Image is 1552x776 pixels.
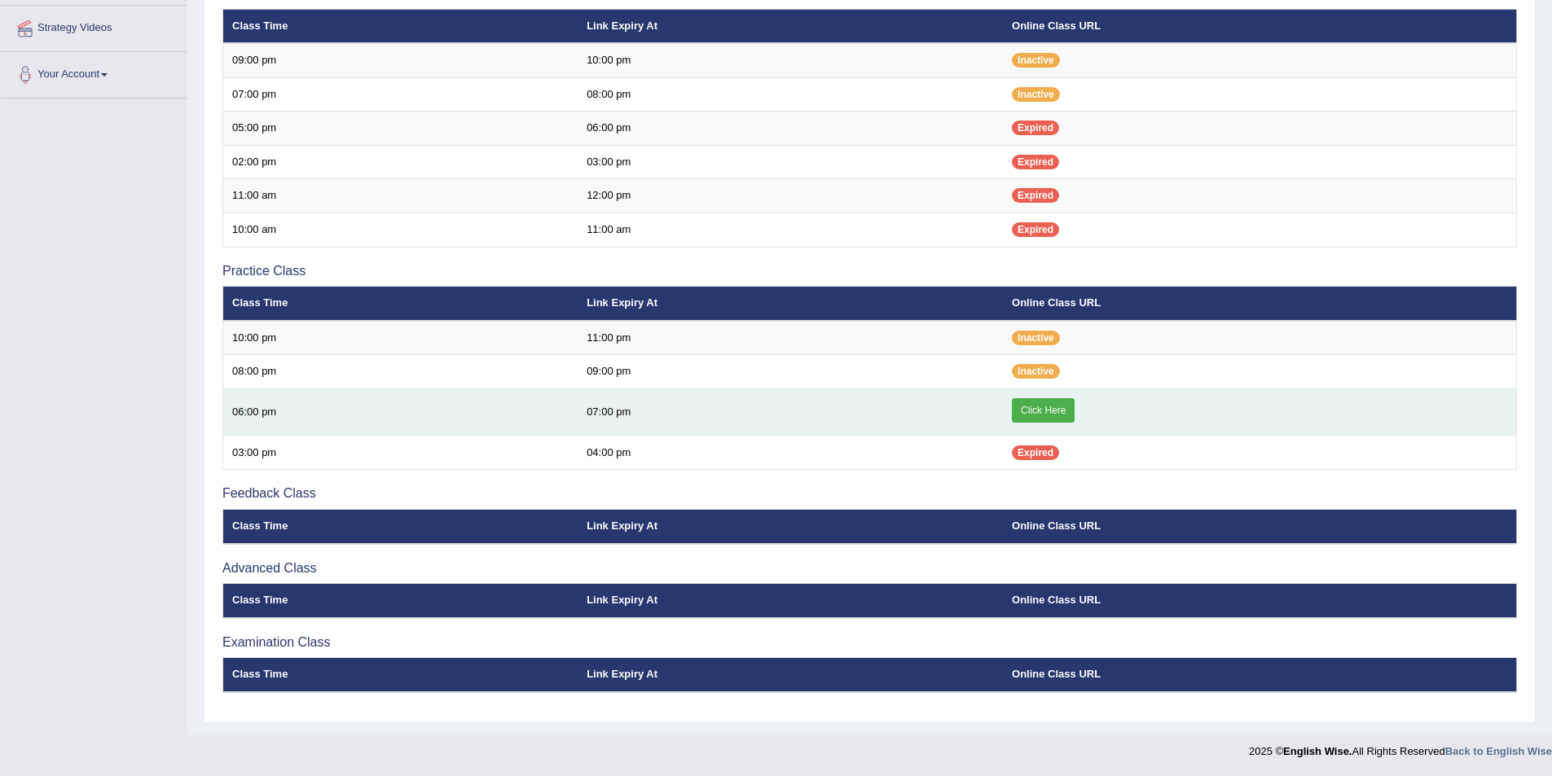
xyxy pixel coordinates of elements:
th: Class Time [223,510,578,544]
td: 11:00 am [578,213,1003,248]
th: Online Class URL [1003,584,1516,618]
th: Link Expiry At [578,510,1003,544]
th: Class Time [223,584,578,618]
td: 10:00 pm [223,321,578,355]
td: 05:00 pm [223,112,578,146]
strong: English Wise. [1283,745,1352,757]
th: Class Time [223,9,578,43]
th: Class Time [223,658,578,692]
td: 07:00 pm [223,77,578,112]
td: 11:00 am [223,179,578,213]
th: Online Class URL [1003,287,1516,321]
td: 06:00 pm [223,388,578,436]
th: Class Time [223,287,578,321]
td: 04:00 pm [578,436,1003,470]
td: 07:00 pm [578,388,1003,436]
td: 03:00 pm [223,436,578,470]
td: 02:00 pm [223,145,578,179]
span: Inactive [1012,87,1060,102]
td: 09:00 pm [223,43,578,77]
td: 10:00 am [223,213,578,248]
th: Link Expiry At [578,658,1003,692]
h3: Examination Class [222,635,1517,650]
th: Online Class URL [1003,9,1516,43]
span: Expired [1012,445,1059,460]
th: Link Expiry At [578,287,1003,321]
a: Click Here [1012,398,1075,423]
span: Expired [1012,155,1059,169]
h3: Practice Class [222,264,1517,278]
span: Inactive [1012,331,1060,345]
td: 08:00 pm [578,77,1003,112]
span: Expired [1012,188,1059,203]
th: Online Class URL [1003,658,1516,692]
span: Expired [1012,121,1059,135]
td: 08:00 pm [223,355,578,389]
td: 10:00 pm [578,43,1003,77]
span: Expired [1012,222,1059,237]
a: Your Account [1,52,187,93]
td: 12:00 pm [578,179,1003,213]
th: Link Expiry At [578,584,1003,618]
span: Inactive [1012,364,1060,379]
h3: Feedback Class [222,486,1517,501]
h3: Advanced Class [222,561,1517,576]
a: Back to English Wise [1445,745,1552,757]
th: Link Expiry At [578,9,1003,43]
td: 09:00 pm [578,355,1003,389]
td: 03:00 pm [578,145,1003,179]
td: 11:00 pm [578,321,1003,355]
div: 2025 © All Rights Reserved [1249,735,1552,759]
a: Strategy Videos [1,6,187,46]
th: Online Class URL [1003,510,1516,544]
td: 06:00 pm [578,112,1003,146]
span: Inactive [1012,53,1060,68]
